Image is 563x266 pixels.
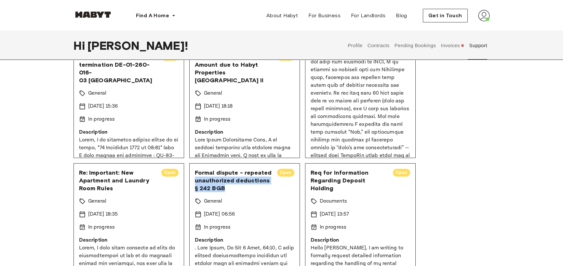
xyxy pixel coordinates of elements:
[88,89,107,97] p: General
[195,53,272,84] span: Re: [ACTION REQUIRED] - Amount due to Habyt Properties [GEOGRAPHIC_DATA] II
[303,9,346,22] a: For Business
[88,210,118,218] p: [DATE] 18:35
[88,223,115,231] p: In progress
[320,223,347,231] p: In progress
[277,169,294,176] span: Open
[74,11,113,18] img: Habyt
[79,169,156,192] span: Re: Important: New Apartment and Laundry Room Rules
[308,12,341,20] span: For Business
[195,236,294,244] p: Description
[79,128,179,136] p: Description
[79,53,156,84] span: Rental Agreement termination DE-01-260-016-03 [GEOGRAPHIC_DATA]
[391,9,412,22] a: Blog
[478,10,490,21] img: avatar
[311,236,410,244] p: Description
[367,31,390,60] button: Contracts
[204,115,231,123] p: In progress
[320,197,347,205] p: Documents
[440,31,465,60] button: Invoices
[195,169,272,192] span: Formal dispute - repeated unauthorized deductions § 242 BGB
[261,9,303,22] a: About Habyt
[88,102,118,110] p: [DATE] 15:36
[266,12,298,20] span: About Habyt
[79,236,179,244] p: Description
[204,223,231,231] p: In progress
[131,9,181,22] button: Find A Home
[204,210,235,218] p: [DATE] 06:56
[396,12,407,20] span: Blog
[347,31,364,60] button: Profile
[195,128,294,136] p: Description
[88,115,115,123] p: In progress
[204,89,222,97] p: General
[161,169,179,176] span: Open
[468,31,488,60] button: Support
[423,9,468,22] button: Get in Touch
[74,39,87,52] span: Hi
[204,197,222,205] p: General
[428,12,462,20] span: Get in Touch
[204,102,233,110] p: [DATE] 18:18
[393,169,410,176] span: Open
[87,39,188,52] span: [PERSON_NAME] !
[136,12,169,20] span: Find A Home
[351,12,385,20] span: For Landlords
[345,31,490,60] div: user profile tabs
[311,169,388,192] span: Req for Information Regarding Deposit Holding
[346,9,391,22] a: For Landlords
[88,197,107,205] p: General
[394,31,437,60] button: Pending Bookings
[320,210,349,218] p: [DATE] 13:57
